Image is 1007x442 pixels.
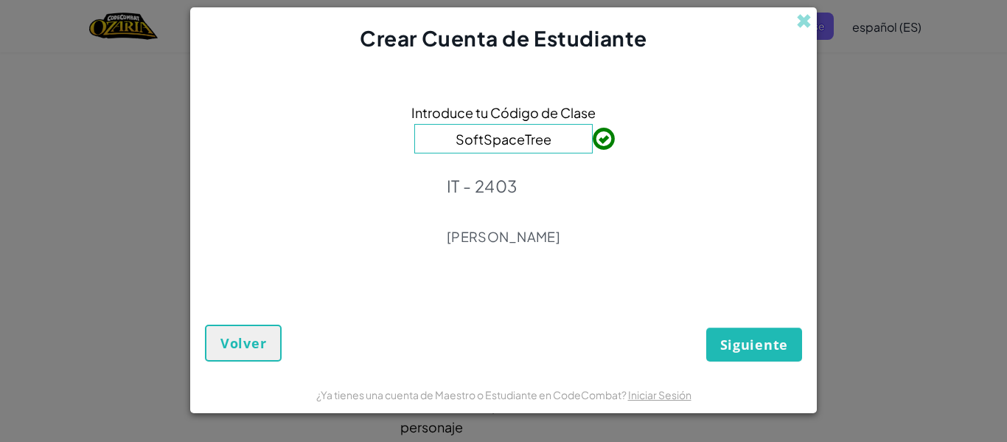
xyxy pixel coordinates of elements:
[720,336,788,353] span: Siguiente
[360,25,647,51] span: Crear Cuenta de Estudiante
[628,388,691,401] a: Iniciar Sesión
[706,328,802,362] button: Siguiente
[316,388,628,401] span: ¿Ya tienes una cuenta de Maestro o Estudiante en CodeCombat?
[205,325,282,362] button: Volver
[447,176,560,196] p: IT - 2403
[447,228,560,246] p: [PERSON_NAME]
[411,102,596,123] span: Introduce tu Código de Clase
[220,334,266,352] span: Volver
